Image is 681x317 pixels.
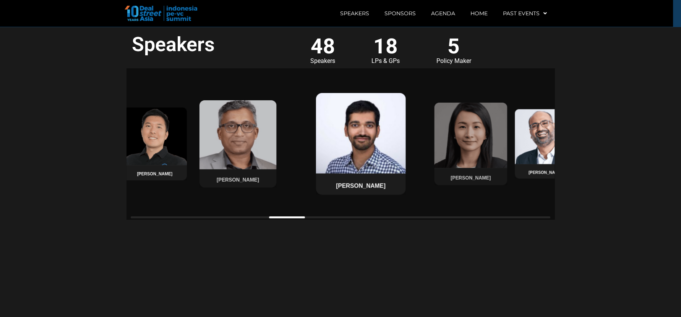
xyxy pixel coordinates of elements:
a: Agenda [423,5,463,22]
a: Speakers [332,5,377,22]
div: 5 [436,35,471,58]
div: Policy Maker [436,58,471,64]
div: 18 [371,35,400,58]
a: Past Events [495,5,555,22]
div: Speakers [310,58,335,64]
h4: [PERSON_NAME] [321,182,400,190]
img: Pratyush Prasanna [199,100,276,170]
h4: [PERSON_NAME] [439,175,503,181]
img: Abhijay Sethia [316,93,405,174]
div: LPs & GPs [371,58,400,64]
h2: Speakers [130,35,215,55]
h4: [PERSON_NAME] [204,177,271,183]
h4: [PERSON_NAME] [126,171,183,176]
img: Ming Eng [434,103,507,168]
img: Abhishek Mittal [515,109,576,164]
h4: [PERSON_NAME] [519,170,572,175]
div: 48 [310,35,335,58]
a: Sponsors [377,5,423,22]
img: Dino Setiawan [123,108,187,166]
a: Home [463,5,495,22]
